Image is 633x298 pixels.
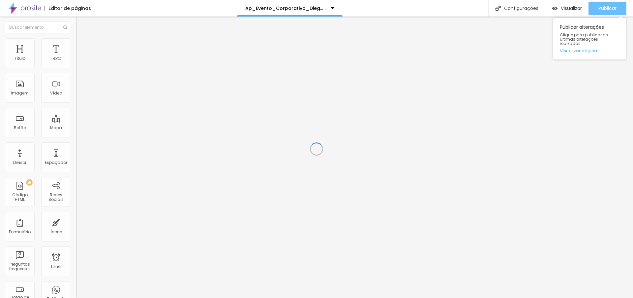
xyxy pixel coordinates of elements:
[45,160,67,165] div: Espaçador
[11,91,29,95] div: Imagem
[51,56,61,61] div: Texto
[561,6,582,11] span: Visualizar
[560,33,619,46] span: Clique para publicar as ultimas alterações reaizadas
[245,6,326,11] p: Ap_Evento_Corporativo_Diego_Rocha_1_Direito_Siocietario_UFMG
[50,126,62,130] div: Mapa
[50,230,62,234] div: Ícone
[553,18,626,59] div: Publicar alterações
[14,56,25,61] div: Título
[552,6,558,11] img: view-1.svg
[588,2,626,15] button: Publicar
[50,91,62,95] div: Vídeo
[14,126,26,130] div: Botão
[5,21,71,33] input: Buscar elemento
[7,193,33,202] div: Código HTML
[43,193,69,202] div: Redes Sociais
[50,264,62,269] div: Timer
[63,25,67,29] img: Icone
[9,230,31,234] div: Formulário
[560,49,619,53] a: Visualizar página
[495,6,501,11] img: Icone
[598,6,617,11] span: Publicar
[7,262,33,272] div: Perguntas frequentes
[45,6,91,11] div: Editor de páginas
[13,160,26,165] div: Divisor
[545,2,588,15] button: Visualizar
